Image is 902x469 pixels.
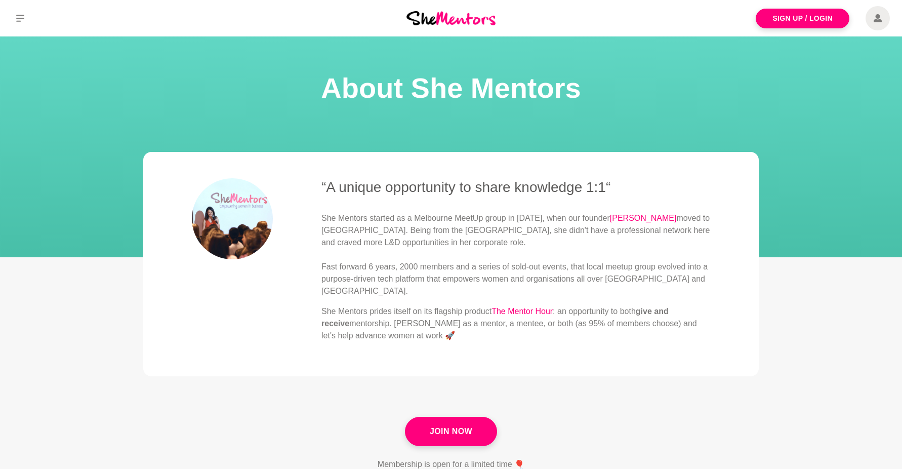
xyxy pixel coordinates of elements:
[756,9,849,28] a: Sign Up / Login
[405,417,497,446] a: Join Now
[491,307,553,316] a: The Mentor Hour
[321,178,710,196] h3: “A unique opportunity to share knowledge 1:1“
[321,212,710,297] p: She Mentors started as a Melbourne MeetUp group in [DATE], when our founder moved to [GEOGRAPHIC_...
[610,214,677,222] a: [PERSON_NAME]
[12,69,890,107] h1: About She Mentors
[406,11,496,25] img: She Mentors Logo
[321,305,710,342] p: She Mentors prides itself on its flagship product : an opportunity to both mentorship. [PERSON_NA...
